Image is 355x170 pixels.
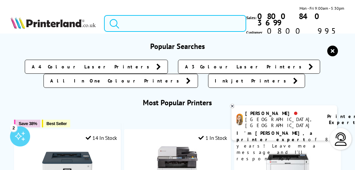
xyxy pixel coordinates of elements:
img: user-headset-light.svg [334,132,348,146]
h3: Popular Searches [11,42,344,51]
span: A4 Colour Laser Printers [32,63,153,70]
span: Inkjet Printers [215,77,290,84]
b: I'm [PERSON_NAME], a printer expert [237,130,315,143]
div: 2 [10,124,17,131]
a: A3 Colour Laser Printers [178,60,320,74]
span: Best Seller [47,121,67,126]
div: [PERSON_NAME] [246,110,319,116]
span: Customer Service: [246,28,344,42]
a: 0800 840 3699 [256,13,344,26]
input: Search product or brand [104,15,246,32]
div: 1 In Stock [198,134,227,141]
div: [GEOGRAPHIC_DATA], [GEOGRAPHIC_DATA] [246,116,319,128]
span: All In One Colour Printers [51,77,183,84]
h3: Most Popular Printers [11,98,344,107]
p: of 8 years! Leave me a message and I'll respond ASAP [237,130,332,162]
span: A3 Colour Laser Printers [185,63,305,70]
img: Printerland Logo [11,17,96,29]
a: Inkjet Printers [208,74,305,88]
div: 14 In Stock [86,134,117,141]
button: Save 38% [14,120,40,127]
span: Mon - Fri 9:00am - 5:30pm [299,5,344,11]
a: Printerland Logo [11,17,96,30]
a: All In One Colour Printers [43,74,198,88]
span: Sales: [246,14,256,21]
b: 0800 840 3699 [257,11,324,28]
span: 0800 995 1992 [266,28,344,41]
button: Best Seller [42,120,70,127]
img: amy-livechat.png [237,114,243,125]
a: A4 Colour Laser Printers [25,60,168,74]
span: Save 38% [19,121,37,126]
